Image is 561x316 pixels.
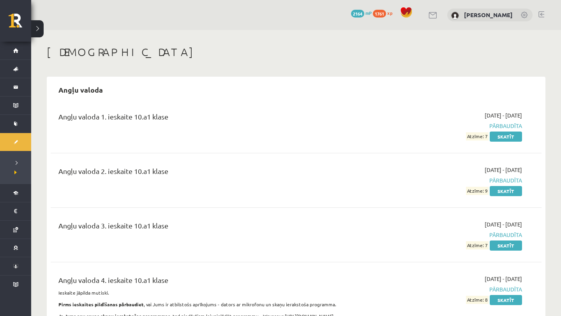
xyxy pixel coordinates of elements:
[375,176,522,184] span: Pārbaudīta
[490,295,522,305] a: Skatīt
[58,301,144,307] strong: Pirms ieskaites pildīšanas pārbaudiet
[464,11,513,19] a: [PERSON_NAME]
[51,81,111,99] h2: Angļu valoda
[375,231,522,239] span: Pārbaudīta
[466,296,489,304] span: Atzīme: 8
[373,10,396,16] a: 1761 xp
[485,111,522,119] span: [DATE] - [DATE]
[58,166,363,180] div: Angļu valoda 2. ieskaite 10.a1 klase
[47,46,545,59] h1: [DEMOGRAPHIC_DATA]
[466,241,489,249] span: Atzīme: 7
[58,220,363,235] div: Angļu valoda 3. ieskaite 10.a1 klase
[58,301,363,308] p: , vai Jums ir atbilstošs aprīkojums - dators ar mikrofonu un skaņu ierakstoša programma.
[375,122,522,130] span: Pārbaudīta
[490,241,522,251] a: Skatīt
[58,111,363,126] div: Angļu valoda 1. ieskaite 10.a1 klase
[485,220,522,228] span: [DATE] - [DATE]
[466,187,489,195] span: Atzīme: 9
[466,132,489,140] span: Atzīme: 7
[373,10,386,18] span: 1761
[375,285,522,293] span: Pārbaudīta
[485,275,522,283] span: [DATE] - [DATE]
[351,10,372,16] a: 2164 mP
[58,289,363,296] p: Ieskaite jāpilda mutiski.
[387,10,392,16] span: xp
[451,12,459,19] img: Gabriela Annija Andersone
[490,132,522,142] a: Skatīt
[485,166,522,174] span: [DATE] - [DATE]
[58,275,363,289] div: Angļu valoda 4. ieskaite 10.a1 klase
[365,10,372,16] span: mP
[9,14,31,33] a: Rīgas 1. Tālmācības vidusskola
[351,10,364,18] span: 2164
[490,186,522,196] a: Skatīt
